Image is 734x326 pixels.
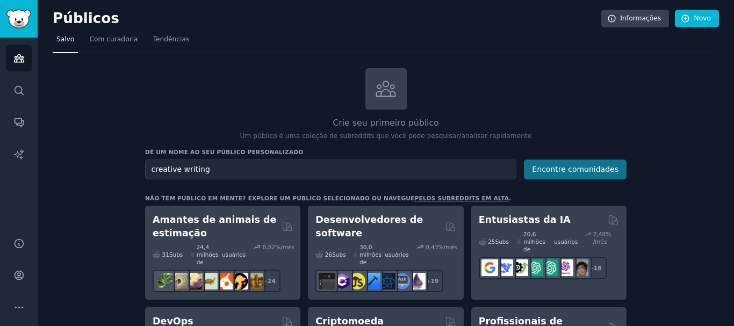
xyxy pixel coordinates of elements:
[523,231,545,252] font: 20,6 milhões de
[216,273,233,289] img: calopsita
[53,10,119,26] font: Públicos
[601,10,670,28] a: Informações
[557,259,573,276] img: OpenAIDev
[197,244,219,265] font: 24,4 milhões de
[263,244,275,250] font: 0,82
[333,118,438,128] font: Crie seu primeiro público
[481,259,498,276] img: GoogleGeminiAI
[145,195,415,201] font: Não tem público em mente? Explore um público selecionado ou navegue
[332,251,346,258] font: Subs
[524,160,627,179] button: Encontre comunidades
[379,273,395,289] img: reativo nativo
[593,231,611,245] font: % /mês
[430,278,438,284] font: 19
[509,195,511,201] font: .
[488,238,495,245] font: 25
[675,10,719,28] a: Novo
[364,273,380,289] img: Programação iOS
[268,278,276,284] font: 24
[85,31,141,53] a: Com curadoria
[349,273,365,289] img: aprenda javascript
[542,259,558,276] img: prompts_do_chatgpt_
[153,214,277,238] font: Amantes de animais de estimação
[169,251,183,258] font: Subs
[426,244,438,250] font: 0,43
[201,273,218,289] img: tartaruga
[415,195,509,201] a: pelos subreddits em alta
[319,273,335,289] img: software
[359,244,382,265] font: 30,0 milhões de
[246,273,263,289] img: raça de cachorro
[496,259,513,276] img: Busca Profunda
[53,31,78,53] a: Salvo
[593,231,606,237] font: 2,48
[554,238,578,245] font: usuários
[572,259,588,276] img: Inteligência Artificial
[512,259,528,276] img: Catálogo de ferramentas de IA
[240,132,532,140] font: Um público é uma coleção de subreddits que você pode pesquisar/analisar rapidamente
[162,251,169,258] font: 31
[621,15,661,22] font: Informações
[56,35,74,43] font: Salvo
[409,273,426,289] img: elixir
[594,265,602,271] font: 18
[438,244,457,250] font: %/mês
[156,273,172,289] img: herpetologia
[394,273,411,289] img: Pergunte à Ciência da Computação
[532,165,618,173] font: Encontre comunidades
[186,273,203,289] img: lagartixas-leopardo
[325,251,332,258] font: 26
[145,160,516,179] input: Escolha um nome curto, como "Profissionais de Marketing Digital" ou "Cineastas"
[171,273,188,289] img: bola python
[694,15,711,22] font: Novo
[6,10,31,28] img: Logotipo do GummySearch
[385,251,408,258] font: usuários
[495,238,509,245] font: Subs
[527,259,543,276] img: Design do prompt do chatgpt
[222,251,246,258] font: usuários
[231,273,248,289] img: PetAdvice
[275,244,294,250] font: %/mês
[145,149,303,155] font: Dê um nome ao seu público personalizado
[479,214,571,225] font: Entusiastas da IA
[149,31,193,53] a: Tendências
[426,278,431,284] font: +
[334,273,350,289] img: c sustenido
[153,35,190,43] font: Tendências
[89,35,138,43] font: Com curadoria
[315,214,423,238] font: Desenvolvedores de software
